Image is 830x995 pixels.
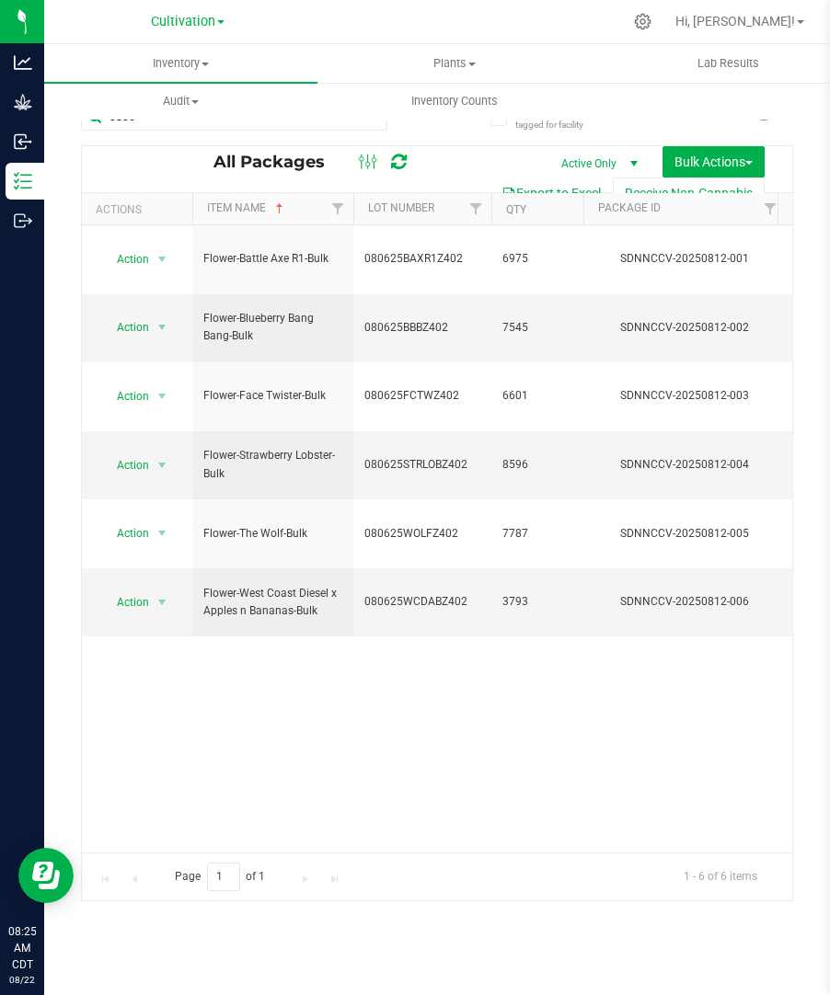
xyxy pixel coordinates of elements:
a: Filter [323,193,353,224]
a: Inventory [44,44,317,83]
span: Audit [45,93,317,109]
span: 7545 [502,319,572,337]
a: Audit [44,82,317,120]
a: Lot Number [368,201,434,214]
a: Plants [317,44,591,83]
span: Cultivation [151,14,215,29]
span: 080625WCDABZ402 [364,593,480,611]
span: 8596 [502,456,572,474]
span: Action [100,452,150,478]
a: Qty [506,203,526,216]
span: All Packages [213,152,343,172]
div: Manage settings [631,13,654,30]
a: Item Name [207,201,287,214]
inline-svg: Inbound [14,132,32,151]
span: Page of 1 [159,863,281,891]
inline-svg: Grow [14,93,32,111]
span: Flower-West Coast Diesel x Apples n Bananas-Bulk [203,585,342,620]
span: Plants [318,55,590,72]
span: Action [100,520,150,546]
span: 6601 [502,387,572,405]
span: 3793 [502,593,572,611]
div: SDNNCCV-20250812-003 [581,387,789,405]
div: SDNNCCV-20250812-001 [581,250,789,268]
span: 1 - 6 of 6 items [669,863,772,890]
span: Flower-Blueberry Bang Bang-Bulk [203,310,342,345]
button: Export to Excel [490,177,613,209]
span: Bulk Actions [674,154,753,169]
span: Inventory Counts [386,93,523,109]
div: Actions [96,203,185,216]
span: 7787 [502,525,572,543]
input: 1 [207,863,240,891]
inline-svg: Inventory [14,172,32,190]
span: 080625FCTWZ402 [364,387,480,405]
a: Filter [461,193,491,224]
span: Hi, [PERSON_NAME]! [675,14,795,29]
span: 080625STRLOBZ402 [364,456,480,474]
span: Action [100,315,150,340]
span: Inventory [44,55,317,72]
span: 080625BAXR1Z402 [364,250,480,268]
button: Receive Non-Cannabis [613,177,765,209]
span: Action [100,589,150,615]
span: select [151,315,174,340]
inline-svg: Outbound [14,212,32,230]
a: Package ID [598,201,661,214]
span: 080625BBBZ402 [364,319,480,337]
span: Action [100,383,150,409]
span: Action [100,246,150,272]
button: Bulk Actions [663,146,765,177]
div: SDNNCCV-20250812-005 [581,525,789,543]
span: Flower-The Wolf-Bulk [203,525,342,543]
div: SDNNCCV-20250812-006 [581,593,789,611]
inline-svg: Analytics [14,53,32,72]
span: 080625WOLFZ402 [364,525,480,543]
span: select [151,383,174,409]
span: 6975 [502,250,572,268]
span: select [151,520,174,546]
div: SDNNCCV-20250812-004 [581,456,789,474]
span: select [151,589,174,615]
span: Flower-Strawberry Lobster-Bulk [203,447,342,482]
a: Inventory Counts [317,82,591,120]
span: select [151,452,174,478]
span: select [151,246,174,272]
span: Flower-Battle Axe R1-Bulk [203,250,342,268]
p: 08/22 [8,973,36,987]
span: Flower-Face Twister-Bulk [203,387,342,405]
a: Filter [755,193,786,224]
span: Lab Results [673,55,784,72]
iframe: Resource center [18,848,74,903]
div: SDNNCCV-20250812-002 [581,319,789,337]
p: 08:25 AM CDT [8,923,36,973]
